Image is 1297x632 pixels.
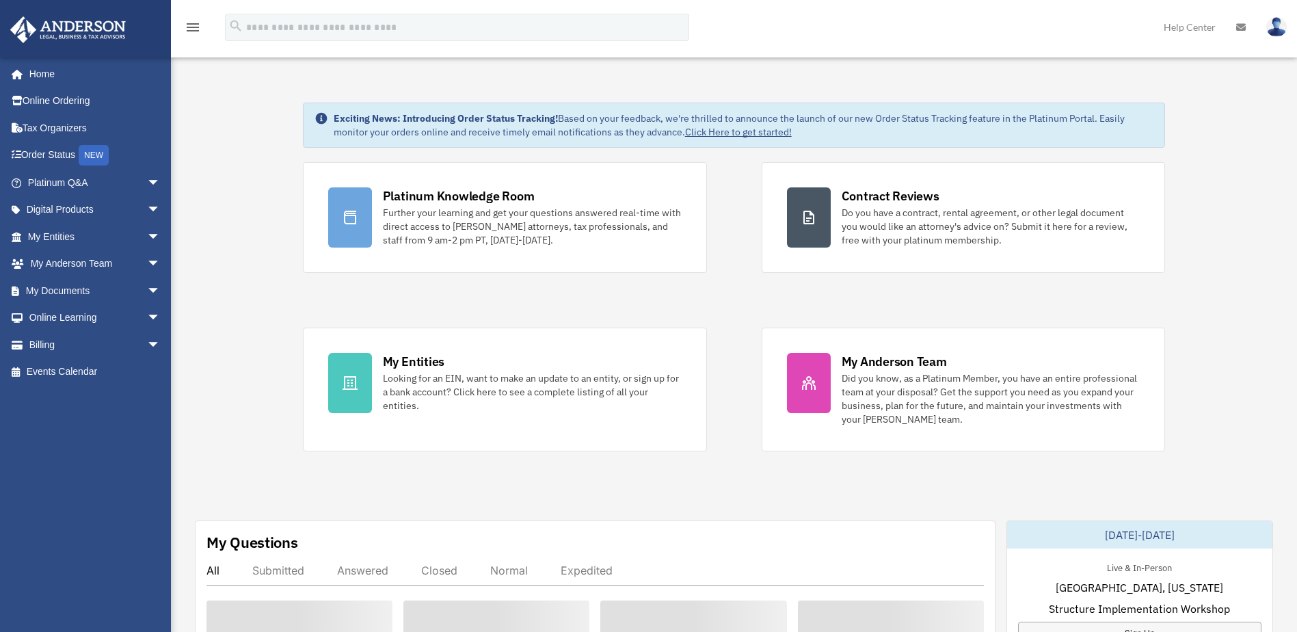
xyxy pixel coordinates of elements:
strong: Exciting News: Introducing Order Status Tracking! [334,112,558,124]
a: Click Here to get started! [685,126,792,138]
img: Anderson Advisors Platinum Portal [6,16,130,43]
div: Live & In-Person [1096,559,1183,574]
span: arrow_drop_down [147,277,174,305]
a: menu [185,24,201,36]
div: NEW [79,145,109,166]
i: menu [185,19,201,36]
div: Closed [421,564,457,577]
div: Do you have a contract, rental agreement, or other legal document you would like an attorney's ad... [842,206,1140,247]
a: My Documentsarrow_drop_down [10,277,181,304]
div: Contract Reviews [842,187,939,205]
span: arrow_drop_down [147,331,174,359]
span: arrow_drop_down [147,223,174,251]
i: search [228,18,243,34]
div: Looking for an EIN, want to make an update to an entity, or sign up for a bank account? Click her... [383,371,682,412]
div: Answered [337,564,388,577]
a: Digital Productsarrow_drop_down [10,196,181,224]
a: Events Calendar [10,358,181,386]
div: Did you know, as a Platinum Member, you have an entire professional team at your disposal? Get th... [842,371,1140,426]
a: My Anderson Teamarrow_drop_down [10,250,181,278]
div: Platinum Knowledge Room [383,187,535,205]
a: My Entitiesarrow_drop_down [10,223,181,250]
div: All [206,564,219,577]
a: Billingarrow_drop_down [10,331,181,358]
div: Based on your feedback, we're thrilled to announce the launch of our new Order Status Tracking fe... [334,111,1154,139]
a: Platinum Q&Aarrow_drop_down [10,169,181,196]
a: Tax Organizers [10,114,181,142]
div: My Anderson Team [842,353,947,370]
span: arrow_drop_down [147,169,174,197]
div: My Questions [206,532,298,553]
img: User Pic [1266,17,1287,37]
a: Online Learningarrow_drop_down [10,304,181,332]
div: Normal [490,564,528,577]
span: arrow_drop_down [147,250,174,278]
a: Contract Reviews Do you have a contract, rental agreement, or other legal document you would like... [762,162,1166,273]
div: My Entities [383,353,444,370]
span: Structure Implementation Workshop [1049,601,1230,617]
span: arrow_drop_down [147,304,174,332]
div: Submitted [252,564,304,577]
a: Order StatusNEW [10,142,181,170]
span: arrow_drop_down [147,196,174,224]
a: Platinum Knowledge Room Further your learning and get your questions answered real-time with dire... [303,162,707,273]
a: My Anderson Team Did you know, as a Platinum Member, you have an entire professional team at your... [762,328,1166,451]
a: Online Ordering [10,88,181,115]
a: My Entities Looking for an EIN, want to make an update to an entity, or sign up for a bank accoun... [303,328,707,451]
a: Home [10,60,174,88]
div: [DATE]-[DATE] [1007,521,1272,549]
div: Further your learning and get your questions answered real-time with direct access to [PERSON_NAM... [383,206,682,247]
div: Expedited [561,564,613,577]
span: [GEOGRAPHIC_DATA], [US_STATE] [1056,579,1223,596]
